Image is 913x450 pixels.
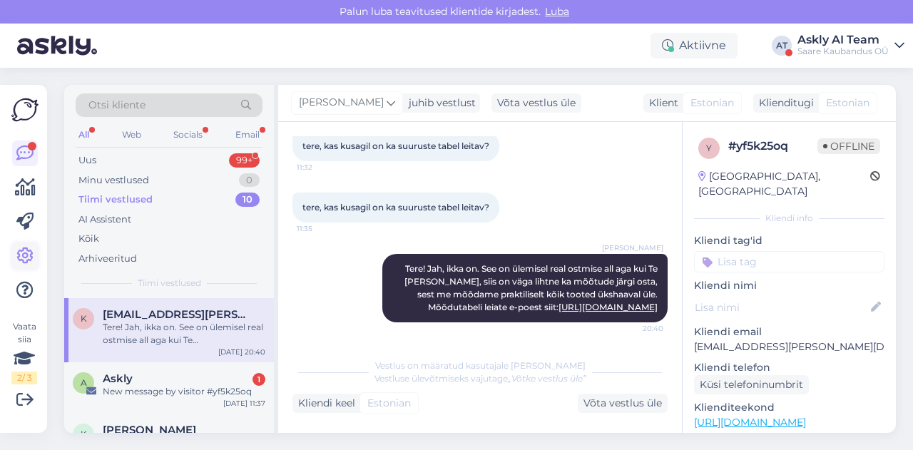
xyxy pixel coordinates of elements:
div: Saare Kaubandus OÜ [797,46,889,57]
span: tere, kas kusagil on ka suuruste tabel leitav? [302,202,489,213]
span: Tiimi vestlused [138,277,201,290]
span: Otsi kliente [88,98,146,113]
div: Vaata siia [11,320,37,384]
span: [PERSON_NAME] [602,242,663,253]
div: # yf5k25oq [728,138,817,155]
p: Kliendi tag'id [694,233,884,248]
p: [EMAIL_ADDRESS][PERSON_NAME][DOMAIN_NAME] [694,339,884,354]
div: Kõik [78,232,99,246]
div: [GEOGRAPHIC_DATA], [GEOGRAPHIC_DATA] [698,169,870,199]
div: Klienditugi [753,96,814,111]
a: Askly AI TeamSaare Kaubandus OÜ [797,34,904,57]
span: y [706,143,712,153]
div: All [76,126,92,144]
span: Offline [817,138,880,154]
div: [DATE] 20:40 [218,347,265,357]
div: 1 [253,373,265,386]
div: Tiimi vestlused [78,193,153,207]
span: katrin.sillari@gmail.com [103,308,251,321]
div: Minu vestlused [78,173,149,188]
div: juhib vestlust [403,96,476,111]
a: [URL][DOMAIN_NAME] [694,416,806,429]
a: [URL][DOMAIN_NAME] [558,302,658,312]
div: 0 [239,173,260,188]
span: 20:40 [610,323,663,334]
div: Küsi telefoninumbrit [694,375,809,394]
div: Web [119,126,144,144]
i: „Võtke vestlus üle” [508,373,586,384]
div: Klient [643,96,678,111]
div: Socials [170,126,205,144]
span: K [81,429,87,439]
p: Klienditeekond [694,400,884,415]
img: Askly Logo [11,96,39,123]
p: Kliendi telefon [694,360,884,375]
span: 11:35 [297,223,350,234]
p: Kliendi nimi [694,278,884,293]
span: A [81,377,87,388]
div: [DATE] 11:37 [223,398,265,409]
span: Tere! Jah, ikka on. See on ülemisel real ostmise all aga kui Te [PERSON_NAME], siis on väga lihtn... [404,263,660,312]
div: Arhiveeritud [78,252,137,266]
div: Kliendi info [694,212,884,225]
span: Estonian [826,96,869,111]
div: 99+ [229,153,260,168]
div: Uus [78,153,96,168]
span: Estonian [367,396,411,411]
span: Estonian [690,96,734,111]
span: k [81,313,87,324]
div: Askly AI Team [797,34,889,46]
span: Vestluse ülevõtmiseks vajutage [374,373,586,384]
span: tere, kas kusagil on ka suuruste tabel leitav? [302,140,489,151]
div: AI Assistent [78,213,131,227]
p: Kliendi email [694,324,884,339]
div: Võta vestlus üle [578,394,668,413]
span: Vestlus on määratud kasutajale [PERSON_NAME] [375,360,586,371]
div: Aktiivne [651,33,738,58]
span: Luba [541,5,573,18]
div: Kliendi keel [292,396,355,411]
div: Tere! Jah, ikka on. See on ülemisel real ostmise all aga kui Te [PERSON_NAME], siis on väga lihtn... [103,321,265,347]
div: 2 / 3 [11,372,37,384]
input: Lisa tag [694,251,884,272]
span: Katre Meister [103,424,196,436]
span: Askly [103,372,133,385]
input: Lisa nimi [695,300,868,315]
div: Võta vestlus üle [491,93,581,113]
div: 10 [235,193,260,207]
span: [PERSON_NAME] [299,95,384,111]
div: New message by visitor #yf5k25oq [103,385,265,398]
span: 11:32 [297,162,350,173]
div: AT [772,36,792,56]
div: Email [233,126,262,144]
